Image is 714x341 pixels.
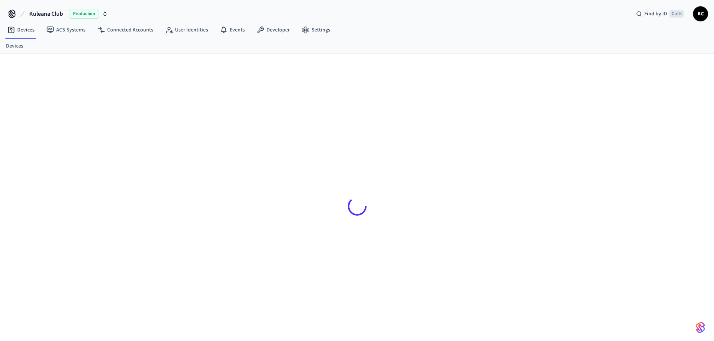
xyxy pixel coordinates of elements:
span: KC [694,7,707,21]
span: Kuleana Club [29,9,63,18]
span: Ctrl K [669,10,684,18]
a: Developer [251,23,296,37]
div: Find by IDCtrl K [630,7,690,21]
a: Devices [1,23,40,37]
a: Connected Accounts [91,23,159,37]
span: Find by ID [644,10,667,18]
a: User Identities [159,23,214,37]
a: Settings [296,23,336,37]
a: Events [214,23,251,37]
a: ACS Systems [40,23,91,37]
img: SeamLogoGradient.69752ec5.svg [696,322,705,334]
span: Production [69,9,99,19]
button: KC [693,6,708,21]
a: Devices [6,42,23,50]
